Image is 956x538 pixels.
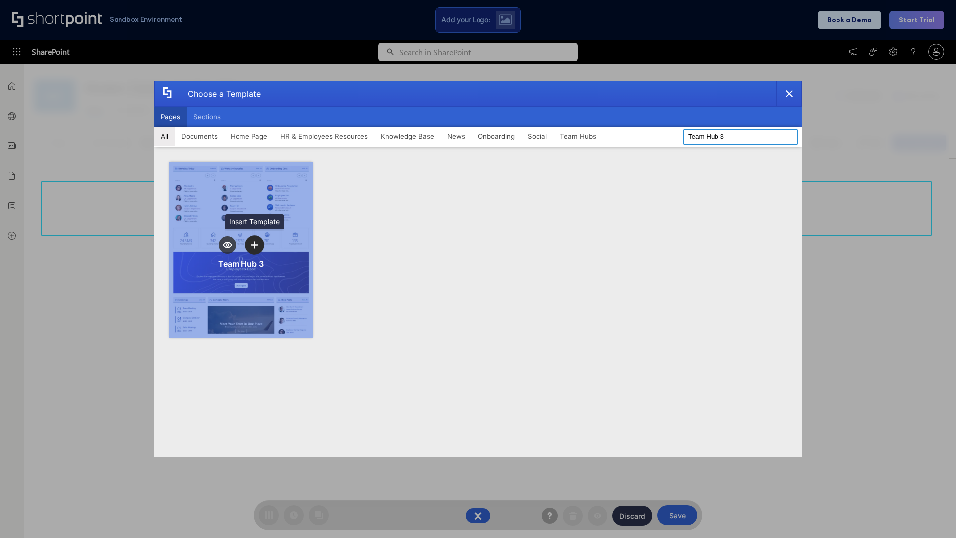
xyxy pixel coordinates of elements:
[906,490,956,538] iframe: Chat Widget
[553,127,602,146] button: Team Hubs
[683,129,798,145] input: Search
[180,81,261,106] div: Choose a Template
[187,107,227,127] button: Sections
[224,127,274,146] button: Home Page
[154,107,187,127] button: Pages
[441,127,472,146] button: News
[154,81,802,457] div: template selector
[218,259,264,269] div: Team Hub 3
[521,127,553,146] button: Social
[374,127,441,146] button: Knowledge Base
[274,127,374,146] button: HR & Employees Resources
[175,127,224,146] button: Documents
[472,127,521,146] button: Onboarding
[154,127,175,146] button: All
